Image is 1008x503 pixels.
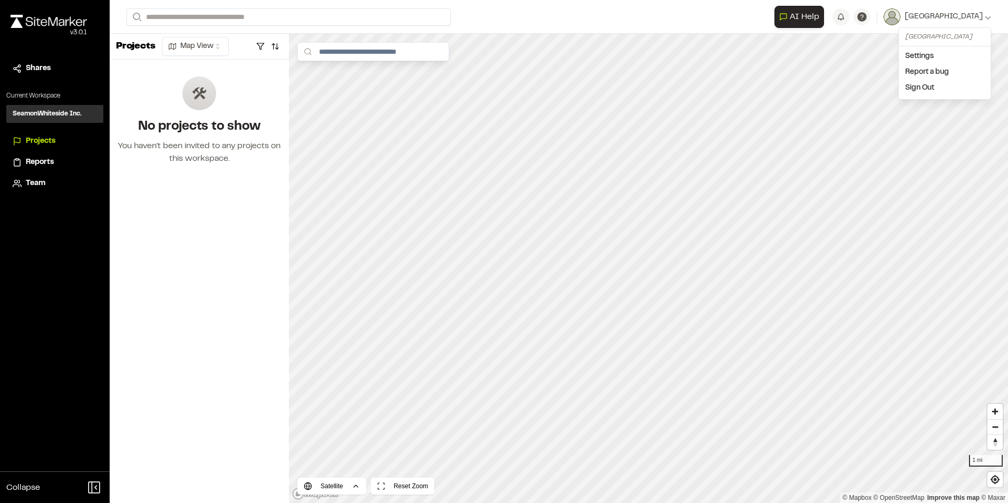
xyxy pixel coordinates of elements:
[905,32,984,42] div: [GEOGRAPHIC_DATA]
[6,481,40,494] span: Collapse
[13,109,82,119] h3: SeamonWhiteside Inc.
[899,64,991,80] div: Report a bug
[884,8,991,25] button: [GEOGRAPHIC_DATA]
[987,434,1003,450] button: Reset bearing to north
[11,15,87,28] img: rebrand.png
[987,435,1003,450] span: Reset bearing to north
[899,80,991,96] a: Sign Out
[13,178,97,189] a: Team
[118,140,280,165] div: You haven't been invited to any projects on this workspace.
[13,157,97,168] a: Reports
[297,478,366,495] button: Satellite
[987,404,1003,419] button: Zoom in
[899,49,991,64] a: Settings
[969,455,1003,467] div: 1 mi
[927,494,980,501] a: Map feedback
[118,119,280,136] h2: No projects to show
[116,40,156,54] p: Projects
[13,63,97,74] a: Shares
[127,8,146,26] button: Search
[981,494,1005,501] a: Maxar
[292,488,338,500] a: Mapbox logo
[884,8,900,25] img: User
[371,478,434,495] button: Reset Zoom
[774,6,828,28] div: Open AI Assistant
[774,6,824,28] button: Open AI Assistant
[26,63,51,74] span: Shares
[6,91,103,101] p: Current Workspace
[987,472,1003,487] button: Find my location
[289,34,1008,503] canvas: Map
[905,11,983,23] span: [GEOGRAPHIC_DATA]
[11,28,87,37] div: Oh geez...please don't...
[26,136,55,147] span: Projects
[987,419,1003,434] button: Zoom out
[13,136,97,147] a: Projects
[26,178,45,189] span: Team
[790,11,819,23] span: AI Help
[842,494,871,501] a: Mapbox
[26,157,54,168] span: Reports
[874,494,925,501] a: OpenStreetMap
[987,420,1003,434] span: Zoom out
